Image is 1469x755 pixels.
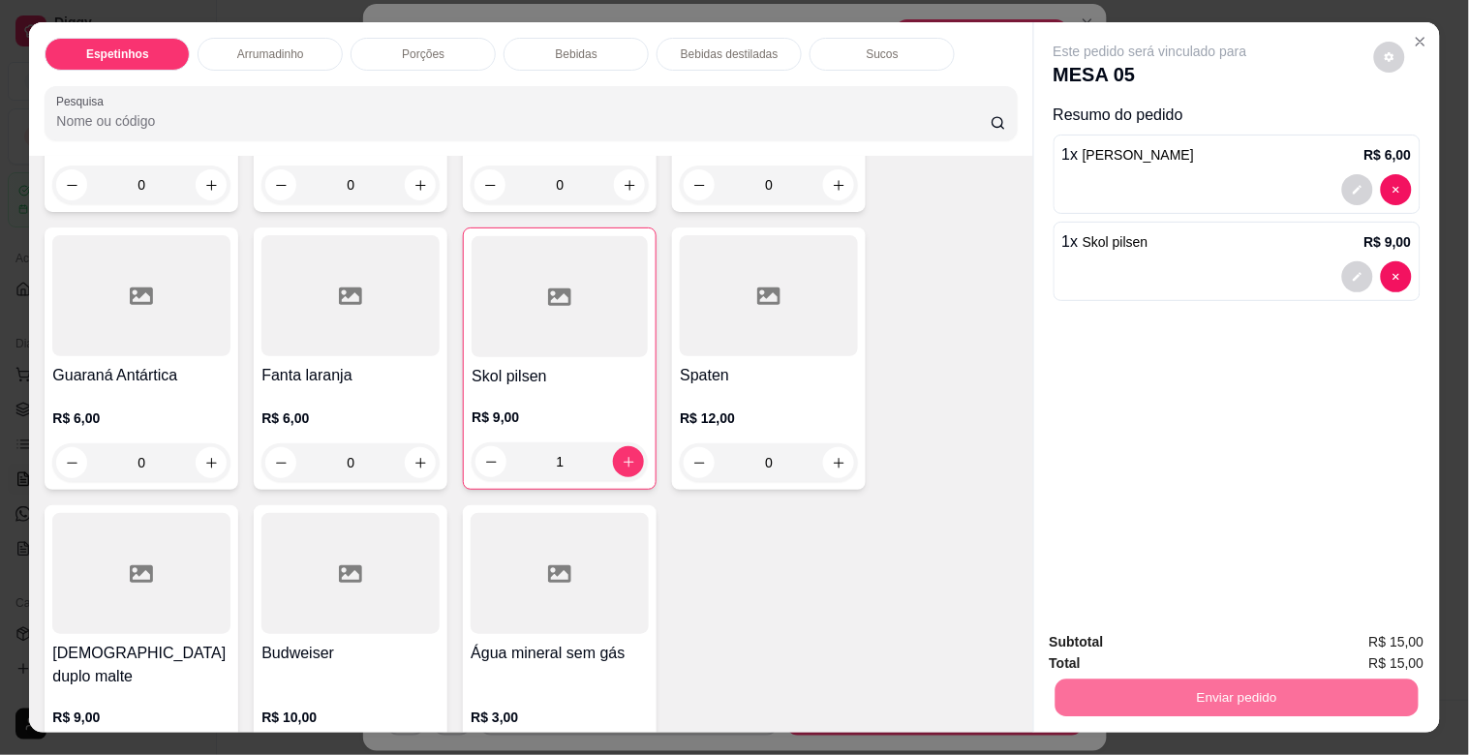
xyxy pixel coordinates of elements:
[261,408,440,428] p: R$ 6,00
[556,46,597,62] p: Bebidas
[1342,261,1373,292] button: decrease-product-quantity
[261,364,440,387] h4: Fanta laranja
[56,93,110,109] label: Pesquisa
[237,46,304,62] p: Arrumadinho
[52,708,230,727] p: R$ 9,00
[823,169,854,200] button: increase-product-quantity
[680,364,858,387] h4: Spaten
[265,447,296,478] button: decrease-product-quantity
[472,408,648,427] p: R$ 9,00
[1083,234,1148,250] span: Skol pilsen
[1055,679,1418,716] button: Enviar pedido
[52,642,230,688] h4: [DEMOGRAPHIC_DATA] duplo malte
[1054,104,1421,127] p: Resumo do pedido
[405,447,436,478] button: increase-product-quantity
[472,365,648,388] h4: Skol pilsen
[823,447,854,478] button: increase-product-quantity
[1050,655,1081,671] strong: Total
[56,111,991,131] input: Pesquisa
[1374,42,1405,73] button: decrease-product-quantity
[56,447,87,478] button: decrease-product-quantity
[1405,26,1436,57] button: Close
[1381,261,1412,292] button: decrease-product-quantity
[1364,232,1412,252] p: R$ 9,00
[1062,230,1148,254] p: 1 x
[196,169,227,200] button: increase-product-quantity
[684,447,715,478] button: decrease-product-quantity
[1054,42,1247,61] p: Este pedido será vinculado para
[471,642,649,665] h4: Água mineral sem gás
[681,46,779,62] p: Bebidas destiladas
[471,708,649,727] p: R$ 3,00
[196,447,227,478] button: increase-product-quantity
[52,364,230,387] h4: Guaraná Antártica
[867,46,899,62] p: Sucos
[56,169,87,200] button: decrease-product-quantity
[402,46,444,62] p: Porções
[261,642,440,665] h4: Budweiser
[1062,143,1195,166] p: 1 x
[680,408,858,428] p: R$ 12,00
[1054,61,1247,88] p: MESA 05
[1342,174,1373,205] button: decrease-product-quantity
[614,169,645,200] button: increase-product-quantity
[52,408,230,428] p: R$ 6,00
[475,446,506,477] button: decrease-product-quantity
[613,446,644,477] button: increase-product-quantity
[684,169,715,200] button: decrease-product-quantity
[86,46,149,62] p: Espetinhos
[265,169,296,200] button: decrease-product-quantity
[405,169,436,200] button: increase-product-quantity
[261,708,440,727] p: R$ 10,00
[474,169,505,200] button: decrease-product-quantity
[1381,174,1412,205] button: decrease-product-quantity
[1364,145,1412,165] p: R$ 6,00
[1083,147,1194,163] span: [PERSON_NAME]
